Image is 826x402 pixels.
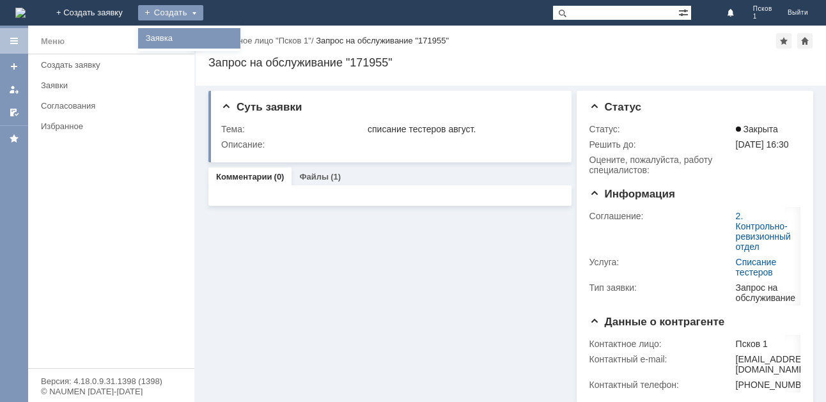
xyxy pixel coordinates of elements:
span: Статус [589,101,641,113]
div: Решить до: [589,139,733,150]
div: Версия: 4.18.0.9.31.1398 (1398) [41,377,182,385]
div: Контактный e-mail: [589,354,733,364]
div: (1) [331,172,341,182]
div: Статус: [589,124,733,134]
div: Тема: [221,124,365,134]
a: Создать заявку [4,56,24,77]
span: 1 [753,13,772,20]
span: [DATE] 16:30 [736,139,789,150]
a: Согласования [36,96,192,116]
span: Данные о контрагенте [589,316,725,328]
div: Описание: [221,139,557,150]
div: Соглашение: [589,211,733,221]
a: Заявка [141,31,238,46]
div: Меню [41,34,65,49]
span: Закрыта [736,124,778,134]
div: Заявки [41,81,187,90]
a: Списание тестеров [736,257,777,277]
div: Избранное [41,121,173,131]
div: Запрос на обслуживание "171955" [208,56,813,69]
div: Тип заявки: [589,282,733,293]
div: [EMAIL_ADDRESS][DOMAIN_NAME] [736,354,816,375]
a: Контактное лицо "Псков 1" [208,36,311,45]
a: Создать заявку [36,55,192,75]
div: (0) [274,172,284,182]
div: Добавить в избранное [776,33,791,49]
div: © NAUMEN [DATE]-[DATE] [41,387,182,396]
a: Мои согласования [4,102,24,123]
div: списание тестеров август. [368,124,555,134]
div: Контактный телефон: [589,380,733,390]
div: Услуга: [589,257,733,267]
div: [PHONE_NUMBER] [736,380,816,390]
div: Запрос на обслуживание "171955" [316,36,449,45]
div: Сделать домашней страницей [797,33,813,49]
a: Заявки [36,75,192,95]
a: 2. Контрольно-ревизионный отдел [736,211,791,252]
a: Комментарии [216,172,272,182]
a: Файлы [299,172,329,182]
span: Суть заявки [221,101,302,113]
div: Создать заявку [41,60,187,70]
span: Информация [589,188,675,200]
span: Расширенный поиск [678,6,691,18]
div: Контактное лицо: [589,339,733,349]
div: Запрос на обслуживание [736,282,796,303]
div: Создать [138,5,203,20]
div: / [208,36,316,45]
div: Согласования [41,101,187,111]
div: Псков 1 [736,339,816,349]
div: Oцените, пожалуйста, работу специалистов: [589,155,733,175]
span: Псков [753,5,772,13]
img: logo [15,8,26,18]
a: Мои заявки [4,79,24,100]
a: Перейти на домашнюю страницу [15,8,26,18]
